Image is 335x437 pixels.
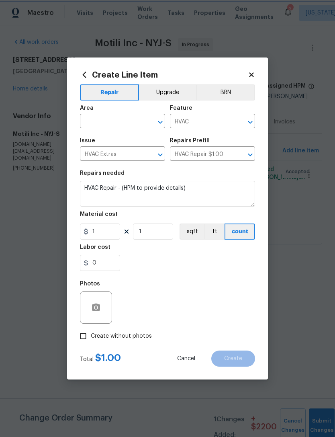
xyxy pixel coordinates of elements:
button: ft [204,224,225,240]
button: count [225,224,255,240]
button: Open [155,149,166,160]
button: Open [245,149,256,160]
h5: Feature [170,105,192,111]
div: Total [80,354,121,363]
button: Repair [80,84,139,101]
span: Create [224,356,242,362]
span: $ 1.00 [95,353,121,363]
button: Cancel [164,351,208,367]
button: sqft [180,224,204,240]
button: Open [155,117,166,128]
button: Create [211,351,255,367]
h5: Labor cost [80,244,110,250]
h5: Photos [80,281,100,287]
h5: Repairs needed [80,170,125,176]
h5: Repairs Prefill [170,138,210,144]
h5: Material cost [80,211,118,217]
h2: Create Line Item [80,70,248,79]
textarea: HVAC Repair - (HPM to provide details) [80,181,255,207]
h5: Issue [80,138,95,144]
span: Create without photos [91,332,152,341]
span: Cancel [177,356,195,362]
button: BRN [196,84,255,101]
h5: Area [80,105,94,111]
button: Upgrade [139,84,196,101]
button: Open [245,117,256,128]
